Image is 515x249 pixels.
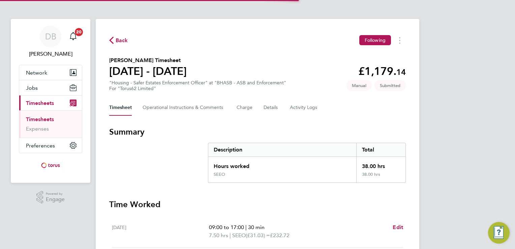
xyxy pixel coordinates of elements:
[232,231,246,240] span: SEEO
[290,100,318,116] button: Activity Logs
[208,143,406,183] div: Summary
[46,197,65,202] span: Engage
[264,100,279,116] button: Details
[109,56,187,64] h2: [PERSON_NAME] Timesheet
[209,224,244,230] span: 09:00 to 17:00
[109,127,406,137] h3: Summary
[109,86,286,91] div: For "Torus62 Limited"
[346,80,372,91] span: This timesheet was manually created.
[19,138,82,153] button: Preferences
[19,50,82,58] span: Donna Bradley
[109,36,128,45] button: Back
[393,224,403,230] span: Edit
[359,35,391,45] button: Following
[109,64,187,78] h1: [DATE] - [DATE]
[248,224,265,230] span: 30 min
[26,100,54,106] span: Timesheets
[374,80,406,91] span: This timesheet is Submitted.
[45,32,56,41] span: DB
[109,100,132,116] button: Timesheet
[19,95,82,110] button: Timesheets
[237,100,253,116] button: Charge
[396,67,406,77] span: 14
[19,110,82,138] div: Timesheets
[365,37,386,43] span: Following
[19,160,82,171] a: Go to home page
[143,100,226,116] button: Operational Instructions & Comments
[75,28,83,36] span: 20
[19,80,82,95] button: Jobs
[358,65,406,78] app-decimal: £1,179.
[26,70,47,76] span: Network
[11,19,90,183] nav: Main navigation
[26,126,49,132] a: Expenses
[394,35,406,46] button: Timesheets Menu
[208,157,356,172] div: Hours worked
[66,26,80,47] a: 20
[109,80,286,91] div: "Housing - Safer Estates Enforcement Officer" at "BHASB - ASB and Enforcement"
[208,143,356,157] div: Description
[393,223,403,231] a: Edit
[26,142,55,149] span: Preferences
[112,223,209,240] div: [DATE]
[19,65,82,80] button: Network
[19,26,82,58] a: DB[PERSON_NAME]
[230,232,231,239] span: |
[356,172,405,183] div: 38.00 hrs
[246,232,270,239] span: (£31.03) =
[356,143,405,157] div: Total
[356,157,405,172] div: 38.00 hrs
[214,172,225,177] div: SEEO
[209,232,228,239] span: 7.50 hrs
[488,222,510,244] button: Engage Resource Center
[245,224,247,230] span: |
[26,116,54,122] a: Timesheets
[39,160,62,171] img: torus-logo-retina.png
[109,199,406,210] h3: Time Worked
[116,36,128,45] span: Back
[270,232,290,239] span: £232.72
[36,191,65,204] a: Powered byEngage
[46,191,65,197] span: Powered by
[26,85,38,91] span: Jobs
